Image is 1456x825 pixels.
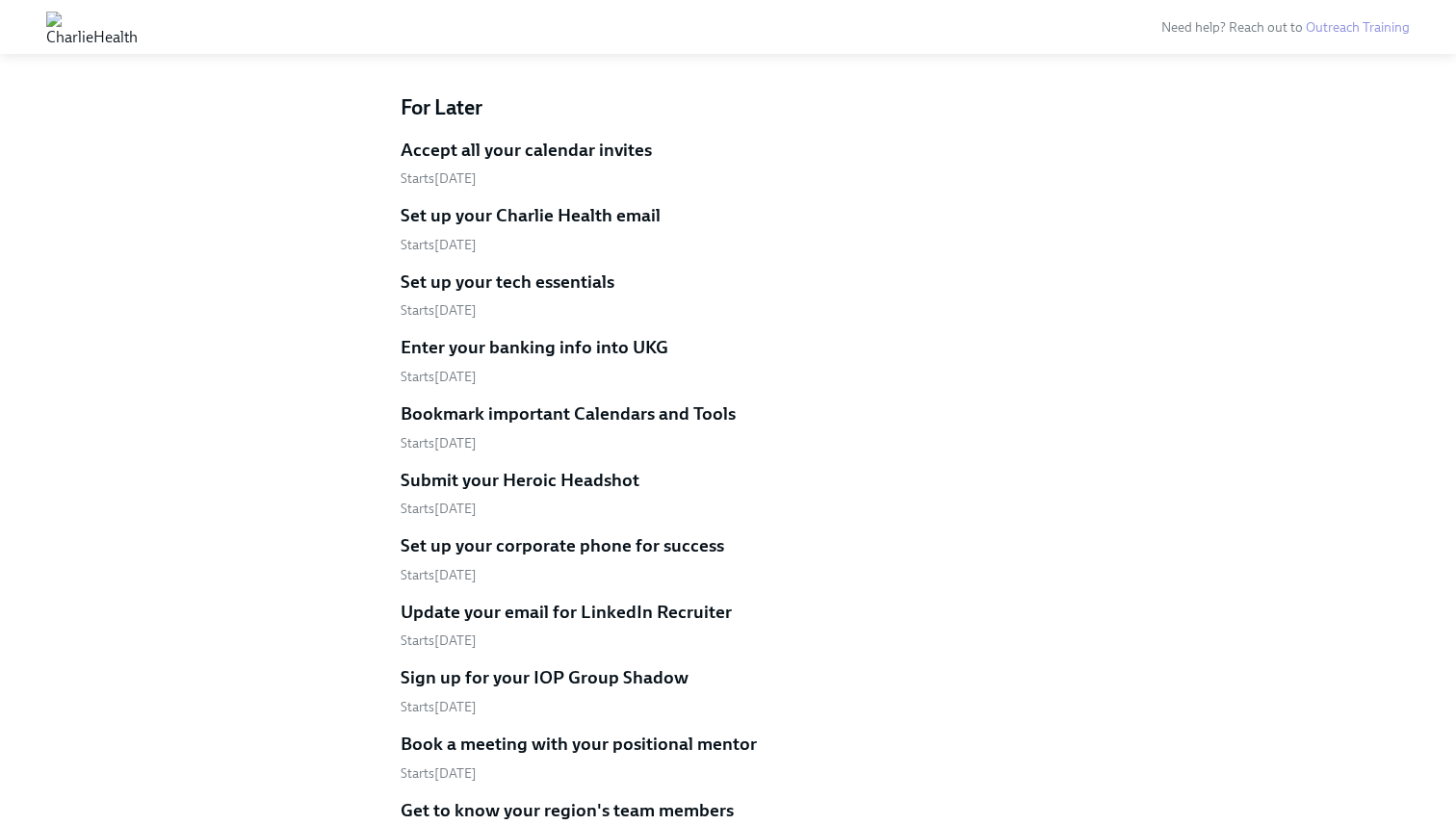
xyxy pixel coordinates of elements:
[401,468,639,493] h5: Submit your Heroic Headshot
[401,600,1055,651] a: Update your email for LinkedIn RecruiterStarts[DATE]
[401,270,1055,321] a: Set up your tech essentialsStarts[DATE]
[46,12,138,42] img: CharlieHealth
[401,665,689,690] h5: Sign up for your IOP Group Shadow
[401,533,724,558] h5: Set up your corporate phone for success
[401,435,477,451] span: Monday, October 6th 2025, 10:00 am
[401,203,1055,254] a: Set up your Charlie Health emailStarts[DATE]
[401,270,614,295] h5: Set up your tech essentials
[401,203,661,228] h5: Set up your Charlie Health email
[401,501,477,517] span: Monday, October 6th 2025, 10:00 am
[401,138,652,163] h5: Accept all your calendar invites
[1161,19,1410,36] span: Need help? Reach out to
[401,335,1055,386] a: Enter your banking info into UKGStarts[DATE]
[401,369,477,385] span: Monday, October 6th 2025, 10:00 am
[401,401,736,426] h5: Bookmark important Calendars and Tools
[401,732,757,757] h5: Book a meeting with your positional mentor
[401,665,1055,716] a: Sign up for your IOP Group ShadowStarts[DATE]
[401,600,732,625] h5: Update your email for LinkedIn Recruiter
[401,93,1055,122] h4: For Later
[401,699,477,715] span: Tuesday, October 7th 2025, 10:00 am
[401,765,477,782] span: Tuesday, October 7th 2025, 10:00 am
[401,468,1055,519] a: Submit your Heroic HeadshotStarts[DATE]
[401,170,477,187] span: Monday, October 6th 2025, 10:00 am
[401,302,477,319] span: Monday, October 6th 2025, 10:00 am
[401,237,477,253] span: Monday, October 6th 2025, 10:00 am
[401,567,477,583] span: Monday, October 6th 2025, 10:00 am
[401,732,1055,783] a: Book a meeting with your positional mentorStarts[DATE]
[401,138,1055,189] a: Accept all your calendar invitesStarts[DATE]
[401,632,477,649] span: Monday, October 6th 2025, 10:00 am
[401,335,668,360] h5: Enter your banking info into UKG
[401,401,1055,452] a: Bookmark important Calendars and ToolsStarts[DATE]
[401,798,734,823] h5: Get to know your region's team members
[401,533,1055,584] a: Set up your corporate phone for successStarts[DATE]
[1306,19,1410,36] a: Outreach Training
